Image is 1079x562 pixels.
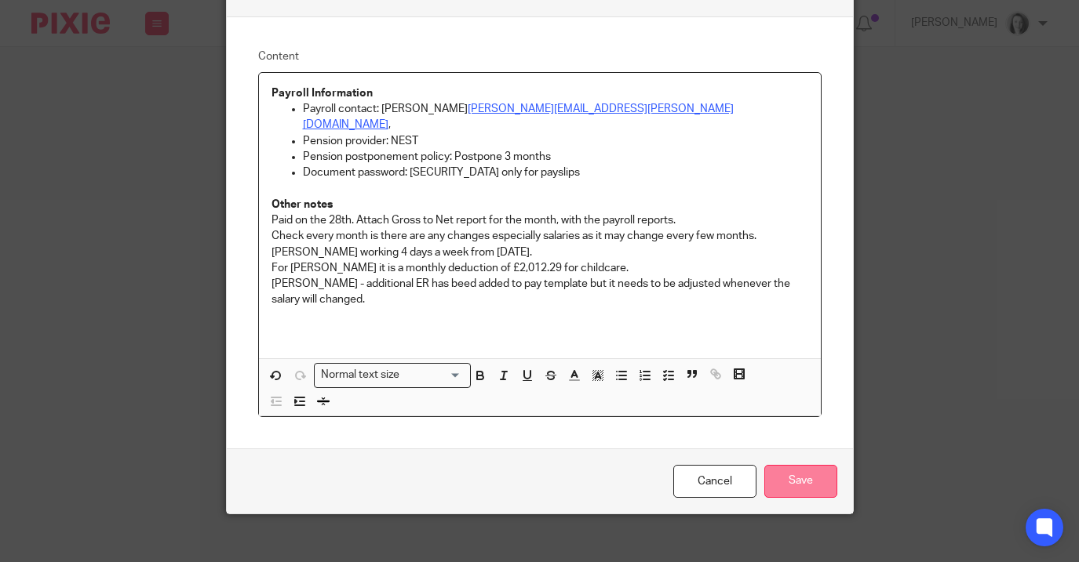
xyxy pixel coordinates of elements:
p: Document password: [SECURITY_DATA] only for payslips [303,165,808,180]
p: Pension provider: NEST [303,133,808,149]
a: Cancel [673,465,756,499]
strong: Payroll Information [272,88,373,99]
span: Normal text size [318,367,403,383]
strong: Other notes [272,199,333,210]
input: Search for option [404,367,461,383]
p: Paid on the 28th. Attach Gross to Net report for the month, with the payroll reports. [272,212,808,228]
p: For [PERSON_NAME] it is a monthly deduction of £2,012.29 for childcare. [272,260,808,276]
label: Content [258,49,822,64]
p: Payroll contact: [PERSON_NAME] , [303,101,808,133]
p: [PERSON_NAME] - additional ER has beed added to pay template but it needs to be adjusted whenever... [272,276,808,308]
p: Check every month is there are any changes especially salaries as it may change every few months.... [272,228,808,260]
div: Search for option [314,363,471,387]
p: Pension postponement policy: Postpone 3 months [303,149,808,165]
input: Save [764,465,837,499]
a: [PERSON_NAME][EMAIL_ADDRESS][PERSON_NAME][DOMAIN_NAME] [303,103,734,130]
